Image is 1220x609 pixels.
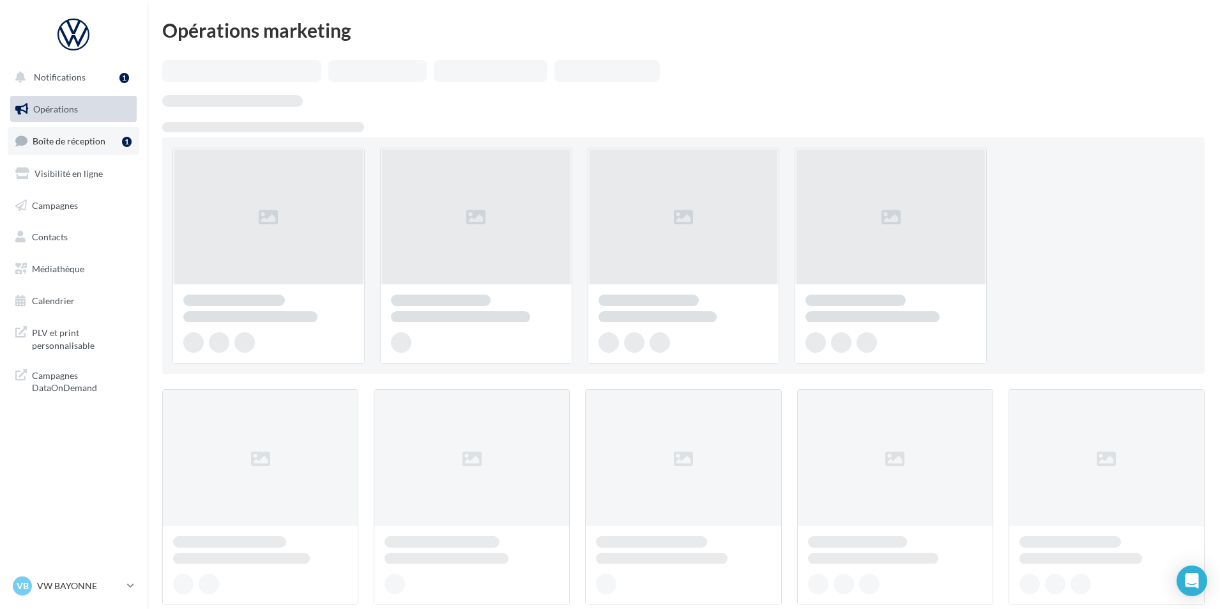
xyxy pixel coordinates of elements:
[8,224,139,251] a: Contacts
[33,104,78,114] span: Opérations
[37,580,122,592] p: VW BAYONNE
[34,168,103,179] span: Visibilité en ligne
[32,295,75,306] span: Calendrier
[34,72,86,82] span: Notifications
[8,160,139,187] a: Visibilité en ligne
[8,127,139,155] a: Boîte de réception1
[1177,566,1207,596] div: Open Intercom Messenger
[32,263,84,274] span: Médiathèque
[8,192,139,219] a: Campagnes
[32,324,132,351] span: PLV et print personnalisable
[32,367,132,394] span: Campagnes DataOnDemand
[8,64,134,91] button: Notifications 1
[122,137,132,147] div: 1
[8,256,139,282] a: Médiathèque
[8,96,139,123] a: Opérations
[17,580,29,592] span: VB
[8,319,139,357] a: PLV et print personnalisable
[32,199,78,210] span: Campagnes
[162,20,1205,40] div: Opérations marketing
[119,73,129,83] div: 1
[8,288,139,314] a: Calendrier
[33,135,105,146] span: Boîte de réception
[32,231,68,242] span: Contacts
[10,574,137,598] a: VB VW BAYONNE
[8,362,139,399] a: Campagnes DataOnDemand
